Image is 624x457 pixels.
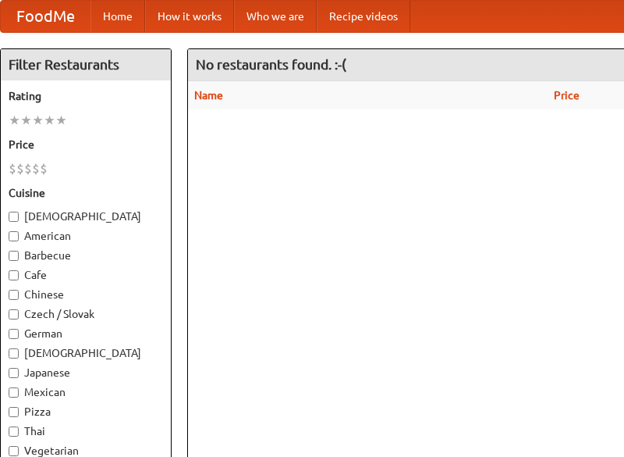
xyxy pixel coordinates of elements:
a: Who we are [234,1,317,32]
input: Czech / Slovak [9,309,19,320]
a: Recipe videos [317,1,410,32]
label: [DEMOGRAPHIC_DATA] [9,345,163,361]
input: Cafe [9,270,19,280]
a: Home [90,1,145,32]
a: Name [194,89,223,102]
ng-pluralize: No restaurants found. :-( [196,57,346,72]
input: German [9,329,19,339]
h4: Filter Restaurants [1,49,171,80]
li: $ [9,160,16,177]
input: [DEMOGRAPHIC_DATA] [9,348,19,359]
li: ★ [55,112,67,129]
h5: Cuisine [9,185,163,201]
input: American [9,231,19,241]
li: $ [24,160,32,177]
input: Vegetarian [9,446,19,456]
a: How it works [145,1,234,32]
a: FoodMe [1,1,90,32]
label: Cafe [9,267,163,283]
label: Thai [9,423,163,439]
li: ★ [44,112,55,129]
input: [DEMOGRAPHIC_DATA] [9,212,19,222]
input: Barbecue [9,251,19,261]
label: Pizza [9,404,163,420]
input: Thai [9,427,19,437]
h5: Price [9,137,163,152]
label: Czech / Slovak [9,306,163,322]
label: [DEMOGRAPHIC_DATA] [9,209,163,224]
li: ★ [32,112,44,129]
li: ★ [20,112,32,129]
label: American [9,228,163,244]
input: Japanese [9,368,19,378]
input: Pizza [9,407,19,417]
label: Barbecue [9,248,163,263]
a: Price [554,89,580,102]
li: $ [16,160,24,177]
label: Chinese [9,287,163,302]
input: Chinese [9,290,19,300]
h5: Rating [9,88,163,104]
input: Mexican [9,387,19,398]
label: Mexican [9,384,163,400]
label: German [9,326,163,341]
label: Japanese [9,365,163,380]
li: $ [32,160,40,177]
li: ★ [9,112,20,129]
li: $ [40,160,48,177]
